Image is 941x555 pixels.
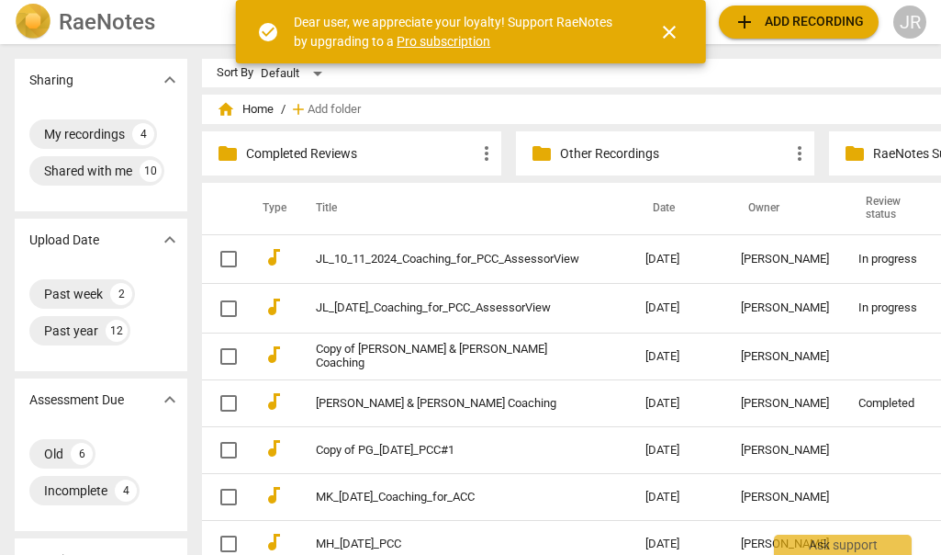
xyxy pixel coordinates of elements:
[44,445,63,463] div: Old
[476,142,498,164] span: more_vert
[132,123,154,145] div: 4
[741,491,829,504] div: [PERSON_NAME]
[789,142,811,164] span: more_vert
[734,11,756,33] span: add
[44,285,103,303] div: Past week
[858,301,937,315] div: In progress
[156,226,184,254] button: Show more
[631,427,726,474] td: [DATE]
[44,322,98,340] div: Past year
[289,100,308,119] span: add
[316,538,579,551] a: MH_[DATE]_PCC
[263,531,285,553] span: audiotrack
[159,229,181,251] span: expand_more
[631,284,726,334] td: [DATE]
[316,491,579,504] a: MK_[DATE]_Coaching_for_ACC
[248,183,294,234] th: Type
[15,4,51,40] img: Logo
[741,397,829,411] div: [PERSON_NAME]
[560,144,790,164] p: Other Recordings
[140,160,162,182] div: 10
[316,444,579,458] a: Copy of PG_[DATE]_PCC#1
[294,13,625,51] div: Dear user, we appreciate your loyalty! Support RaeNotes by upgrading to a
[217,142,239,164] span: folder
[741,301,829,315] div: [PERSON_NAME]
[316,397,579,411] a: [PERSON_NAME] & [PERSON_NAME] Coaching
[741,350,829,364] div: [PERSON_NAME]
[156,66,184,94] button: Show more
[261,59,329,88] div: Default
[115,480,137,502] div: 4
[858,397,937,411] div: Completed
[741,253,829,266] div: [PERSON_NAME]
[263,296,285,318] span: audiotrack
[44,162,132,180] div: Shared with me
[15,4,239,40] a: LogoRaeNotes
[281,103,286,117] span: /
[726,183,844,234] th: Owner
[59,9,155,35] h2: RaeNotes
[263,246,285,268] span: audiotrack
[774,535,912,555] div: Ask support
[110,283,132,305] div: 2
[106,320,128,342] div: 12
[246,144,476,164] p: Completed Reviews
[29,71,73,90] p: Sharing
[858,253,937,266] div: In progress
[734,11,864,33] span: Add recording
[741,444,829,458] div: [PERSON_NAME]
[631,474,726,521] td: [DATE]
[257,21,279,43] span: check_circle
[217,100,274,119] span: Home
[44,481,107,500] div: Incomplete
[29,231,99,250] p: Upload Date
[647,10,691,54] button: Close
[316,301,579,315] a: JL_[DATE]_Coaching_for_PCC_AssessorView
[217,100,235,119] span: home
[531,142,553,164] span: folder
[159,69,181,91] span: expand_more
[159,389,181,411] span: expand_more
[316,253,579,266] a: JL_10_11_2024_Coaching_for_PCC_AssessorView
[719,6,879,39] button: Upload
[71,443,93,465] div: 6
[294,183,631,234] th: Title
[263,344,285,366] span: audiotrack
[631,334,726,380] td: [DATE]
[631,234,726,284] td: [DATE]
[631,380,726,427] td: [DATE]
[844,142,866,164] span: folder
[741,538,829,551] div: [PERSON_NAME]
[44,125,125,143] div: My recordings
[397,34,490,49] a: Pro subscription
[658,21,680,43] span: close
[263,484,285,506] span: audiotrack
[316,343,579,370] a: Copy of [PERSON_NAME] & [PERSON_NAME] Coaching
[263,391,285,413] span: audiotrack
[308,103,361,117] span: Add folder
[217,66,253,80] div: Sort By
[156,386,184,413] button: Show more
[631,183,726,234] th: Date
[29,391,124,410] p: Assessment Due
[893,6,926,39] button: JR
[263,437,285,459] span: audiotrack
